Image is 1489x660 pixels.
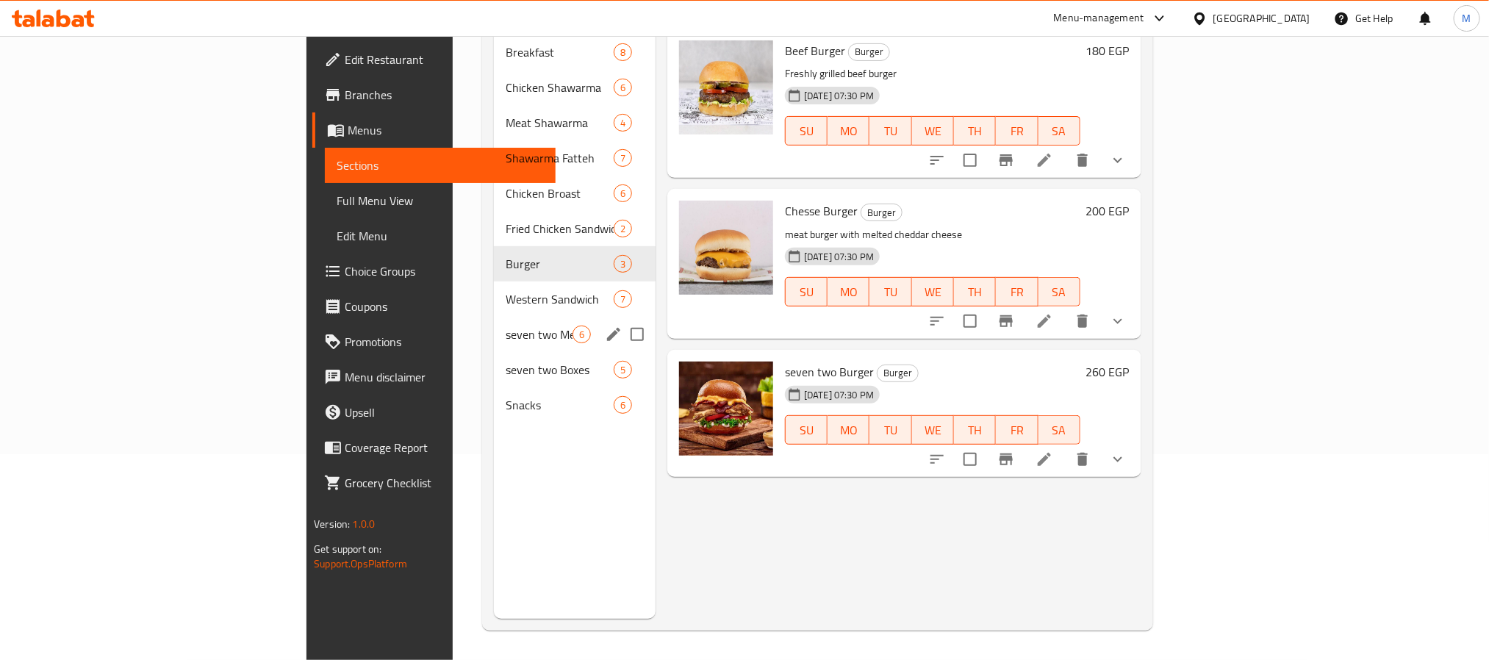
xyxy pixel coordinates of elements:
[614,187,631,201] span: 6
[869,415,911,445] button: TU
[614,43,632,61] div: items
[1065,442,1100,477] button: delete
[996,116,1038,146] button: FR
[877,365,919,382] div: Burger
[506,326,573,343] span: seven two Meals
[614,398,631,412] span: 6
[345,474,543,492] span: Grocery Checklist
[1109,451,1127,468] svg: Show Choices
[506,220,614,237] span: Fried Chicken Sandwich
[828,277,869,306] button: MO
[614,290,632,308] div: items
[996,277,1038,306] button: FR
[785,40,845,62] span: Beef Burger
[337,227,543,245] span: Edit Menu
[312,42,555,77] a: Edit Restaurant
[494,70,656,105] div: Chicken Shawarma6
[494,352,656,387] div: seven two Boxes5
[494,29,656,428] nav: Menu sections
[798,89,880,103] span: [DATE] 07:30 PM
[954,277,996,306] button: TH
[960,121,990,142] span: TH
[798,388,880,402] span: [DATE] 07:30 PM
[785,116,828,146] button: SU
[345,333,543,351] span: Promotions
[345,368,543,386] span: Menu disclaimer
[312,324,555,359] a: Promotions
[960,420,990,441] span: TH
[314,539,381,559] span: Get support on:
[1065,304,1100,339] button: delete
[996,415,1038,445] button: FR
[614,220,632,237] div: items
[494,140,656,176] div: Shawarma Fatteh7
[792,281,822,303] span: SU
[506,149,614,167] span: Shawarma Fatteh
[912,277,954,306] button: WE
[869,277,911,306] button: TU
[1100,143,1135,178] button: show more
[989,143,1024,178] button: Branch-specific-item
[833,281,864,303] span: MO
[494,105,656,140] div: Meat Shawarma4
[989,442,1024,477] button: Branch-specific-item
[614,81,631,95] span: 6
[954,116,996,146] button: TH
[919,304,955,339] button: sort-choices
[494,317,656,352] div: seven two Meals6edit
[1002,121,1032,142] span: FR
[785,361,874,383] span: seven two Burger
[345,51,543,68] span: Edit Restaurant
[506,79,614,96] div: Chicken Shawarma
[1036,312,1053,330] a: Edit menu item
[345,439,543,456] span: Coverage Report
[314,514,350,534] span: Version:
[785,277,828,306] button: SU
[494,35,656,70] div: Breakfast8
[614,396,632,414] div: items
[828,116,869,146] button: MO
[1036,451,1053,468] a: Edit menu item
[506,184,614,202] div: Chicken Broast
[785,200,858,222] span: Chesse Burger
[614,149,632,167] div: items
[1044,420,1074,441] span: SA
[573,326,591,343] div: items
[828,415,869,445] button: MO
[955,444,986,475] span: Select to update
[918,281,948,303] span: WE
[679,362,773,456] img: seven two Burger
[1036,151,1053,169] a: Edit menu item
[1086,40,1130,61] h6: 180 EGP
[919,442,955,477] button: sort-choices
[1213,10,1310,26] div: [GEOGRAPHIC_DATA]
[912,116,954,146] button: WE
[919,143,955,178] button: sort-choices
[345,403,543,421] span: Upsell
[614,46,631,60] span: 8
[506,255,614,273] span: Burger
[912,415,954,445] button: WE
[1109,312,1127,330] svg: Show Choices
[614,363,631,377] span: 5
[989,304,1024,339] button: Branch-specific-item
[312,430,555,465] a: Coverage Report
[312,359,555,395] a: Menu disclaimer
[506,396,614,414] span: Snacks
[348,121,543,139] span: Menus
[337,192,543,209] span: Full Menu View
[614,114,632,132] div: items
[798,250,880,264] span: [DATE] 07:30 PM
[506,290,614,308] span: Western Sandwich
[614,116,631,130] span: 4
[875,121,905,142] span: TU
[494,211,656,246] div: Fried Chicken Sandwich2
[614,184,632,202] div: items
[312,465,555,501] a: Grocery Checklist
[792,121,822,142] span: SU
[1065,143,1100,178] button: delete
